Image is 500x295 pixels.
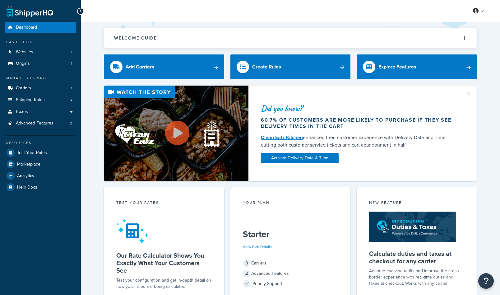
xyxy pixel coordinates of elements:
div: Your Plan [243,200,338,207]
span: 3 [70,86,72,91]
h5: Our Rate Calculator Shows You Exactly What Your Customers See [116,252,212,274]
h5: Starter [243,229,338,239]
span: Carriers [16,86,31,91]
span: Shipping Rules [16,97,45,103]
div: New Feature [369,200,465,207]
li: Carriers [5,82,76,94]
div: Priority Support [243,279,338,288]
a: Clean Eatz Kitchen [261,134,303,141]
div: Test your configuration and get in-depth detail on how your rates are being calculated. [116,277,212,290]
a: Marketplace [5,159,76,170]
h5: Calculate duties and taxes at checkout for any carrier [369,250,465,265]
a: Origins1 [5,58,76,69]
img: Video thumbnail [104,86,248,181]
span: Dashboard [16,25,37,30]
div: Explore Features [378,63,416,71]
a: Advanced Features2 [5,118,76,129]
li: Websites [5,46,76,58]
div: Test your rates [116,200,212,207]
span: Help Docs [17,185,37,190]
span: 2 [70,121,72,126]
button: Welcome Guide [104,28,477,48]
div: Did you know? [261,104,457,113]
a: Boxes [5,106,76,118]
div: Resources [5,140,76,146]
a: Create Rules [230,54,351,79]
span: Websites [16,49,33,55]
div: enhanced their customer experience with Delivery Date and Time — cutting both customer service ti... [261,134,457,149]
a: Websites1 [5,46,76,58]
span: Marketplace [17,162,40,167]
span: Test Your Rates [17,150,47,156]
span: Origins [16,61,30,66]
div: Manage Shipping [5,76,76,81]
li: Advanced Features [5,118,76,129]
span: 1 [71,49,72,55]
div: 60.7% of customers are more likely to purchase if they see delivery times in the cart [261,117,457,129]
a: Test Your Rates [5,147,76,158]
h2: Welcome Guide [114,36,157,40]
div: Add Carriers [126,63,154,71]
a: Explore Features [357,54,477,79]
div: Create Rules [252,63,281,71]
p: Adapt to evolving tariffs and improve the cross-border experience with real-time duties and taxes... [369,268,465,287]
span: Analytics [17,173,34,179]
div: Basic Setup [5,40,76,45]
a: Activate Delivery Date & Time [261,153,339,163]
a: Analytics [5,170,76,181]
a: View Plan Details [243,244,272,250]
button: Open Resource Center [478,273,494,289]
a: Add Carriers [104,54,224,79]
li: Origins [5,58,76,69]
a: Shipping Rules [5,94,76,106]
span: 3 [243,260,250,267]
div: Carriers [243,259,338,268]
span: 2 [243,270,250,277]
div: Advanced Features [243,269,338,278]
span: Advanced Features [16,121,53,126]
a: Help Docs [5,182,76,193]
a: Carriers3 [5,82,76,94]
span: 1 [71,61,72,66]
span: Boxes [16,109,28,115]
a: Dashboard [5,22,76,33]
